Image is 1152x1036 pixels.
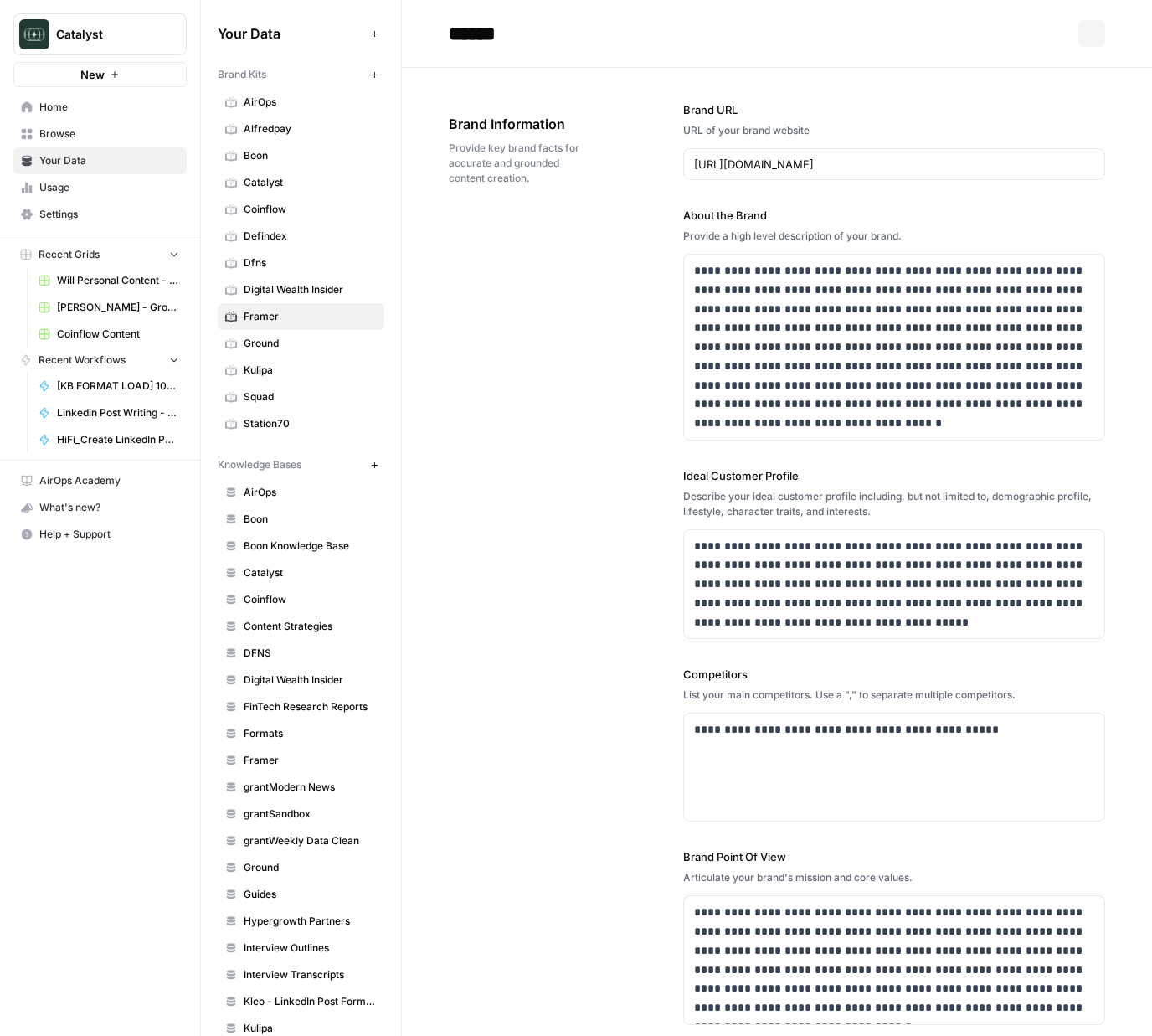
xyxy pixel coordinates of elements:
[244,565,377,580] span: Catalyst
[244,389,377,405] span: Squad
[218,384,384,410] a: Squad
[244,485,377,500] span: AirOps
[14,495,186,520] div: What's new?
[13,201,187,228] a: Settings
[244,202,377,217] span: Coinflow
[218,586,384,613] a: Coinflow
[218,506,384,533] a: Boon
[244,512,377,527] span: Boon
[244,941,377,956] span: Interview Outlines
[218,854,384,881] a: Ground
[218,881,384,908] a: Guides
[218,533,384,559] a: Boon Knowledge Base
[244,673,377,688] span: Digital Wealth Insider
[244,363,377,378] span: Kulipa
[244,753,377,768] span: Framer
[218,720,384,747] a: Formats
[218,774,384,801] a: grantModern News
[218,613,384,640] a: Content Strategies
[244,255,377,271] span: Dfns
[244,592,377,607] span: Coinflow
[31,373,187,399] a: [KB FORMAT LOAD] 101 LinkedIn posts
[244,619,377,634] span: Content Strategies
[57,300,179,315] span: [PERSON_NAME] - Ground Content - [DATE]
[683,870,1105,885] div: Articulate your brand's mission and core values.
[683,688,1105,703] div: List your main competitors. Use a "," to separate multiple competitors.
[218,410,384,437] a: Station70
[57,379,179,394] span: [KB FORMAT LOAD] 101 LinkedIn posts
[218,169,384,196] a: Catalyst
[19,19,49,49] img: Catalyst Logo
[244,807,377,822] span: grantSandbox
[218,196,384,223] a: Coinflow
[13,121,187,147] a: Browse
[57,405,179,420] span: Linkedin Post Writing - [DATE]
[39,126,179,142] span: Browse
[244,95,377,110] span: AirOps
[244,994,377,1009] span: Kleo - LinkedIn Post Formats
[31,267,187,294] a: Will Personal Content - [DATE]
[57,432,179,447] span: HiFi_Create LinkedIn Posts from Template
[218,330,384,357] a: Ground
[31,294,187,321] a: [PERSON_NAME] - Ground Content - [DATE]
[39,153,179,168] span: Your Data
[13,521,187,548] button: Help + Support
[31,321,187,348] a: Coinflow Content
[244,416,377,431] span: Station70
[218,89,384,116] a: AirOps
[57,273,179,288] span: Will Personal Content - [DATE]
[218,988,384,1015] a: Kleo - LinkedIn Post Formats
[244,121,377,137] span: Alfredpay
[683,467,1105,484] label: Ideal Customer Profile
[449,141,589,186] span: Provide key brand facts for accurate and grounded content creation.
[683,666,1105,683] label: Competitors
[218,357,384,384] a: Kulipa
[244,175,377,190] span: Catalyst
[244,1021,377,1036] span: Kulipa
[13,174,187,201] a: Usage
[39,100,179,115] span: Home
[13,94,187,121] a: Home
[244,148,377,163] span: Boon
[218,908,384,935] a: Hypergrowth Partners
[218,303,384,330] a: Framer
[218,457,301,472] span: Knowledge Bases
[218,23,364,44] span: Your Data
[13,13,187,55] button: Workspace: Catalyst
[56,26,157,43] span: Catalyst
[683,101,1105,118] label: Brand URL
[39,353,126,368] span: Recent Workflows
[244,229,377,244] span: Defindex
[218,640,384,667] a: DFNS
[244,282,377,297] span: Digital Wealth Insider
[244,914,377,929] span: Hypergrowth Partners
[13,494,187,521] button: What's new?
[218,827,384,854] a: grantWeekly Data Clean
[218,142,384,169] a: Boon
[218,250,384,276] a: Dfns
[218,935,384,961] a: Interview Outlines
[683,489,1105,519] div: Describe your ideal customer profile including, but not limited to, demographic profile, lifestyl...
[218,693,384,720] a: FinTech Research Reports
[218,559,384,586] a: Catalyst
[13,348,187,373] button: Recent Workflows
[244,539,377,554] span: Boon Knowledge Base
[244,780,377,795] span: grantModern News
[39,180,179,195] span: Usage
[244,646,377,661] span: DFNS
[244,833,377,848] span: grantWeekly Data Clean
[218,67,266,82] span: Brand Kits
[31,399,187,426] a: Linkedin Post Writing - [DATE]
[244,967,377,982] span: Interview Transcripts
[218,747,384,774] a: Framer
[13,467,187,494] a: AirOps Academy
[39,207,179,222] span: Settings
[218,801,384,827] a: grantSandbox
[449,114,589,134] span: Brand Information
[39,473,179,488] span: AirOps Academy
[218,223,384,250] a: Defindex
[218,961,384,988] a: Interview Transcripts
[244,726,377,741] span: Formats
[244,887,377,902] span: Guides
[244,699,377,714] span: FinTech Research Reports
